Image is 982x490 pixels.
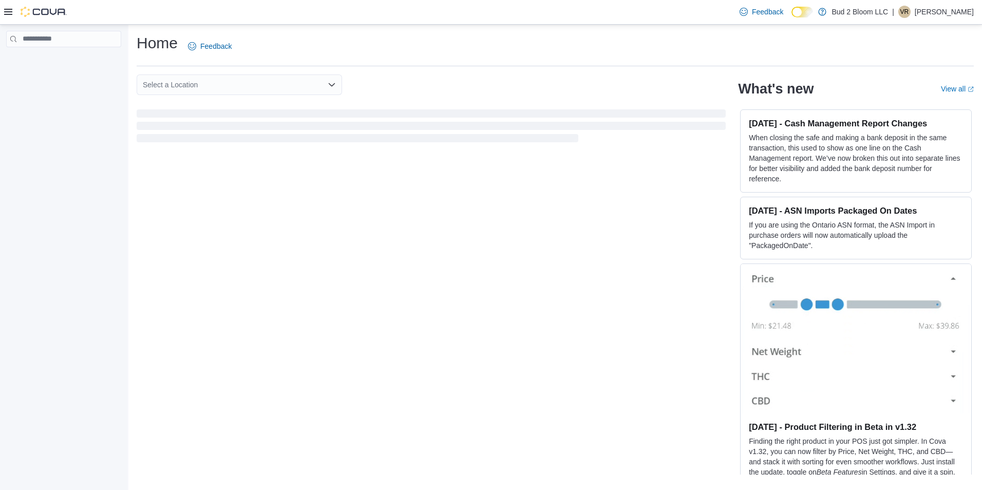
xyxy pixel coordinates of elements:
[832,6,888,18] p: Bud 2 Bloom LLC
[328,81,336,89] button: Open list of options
[749,205,963,216] h3: [DATE] - ASN Imports Packaged On Dates
[184,36,236,56] a: Feedback
[749,220,963,251] p: If you are using the Ontario ASN format, the ASN Import in purchase orders will now automatically...
[735,2,787,22] a: Feedback
[898,6,911,18] div: Valerie Richards
[941,85,974,93] a: View allExternal link
[915,6,974,18] p: [PERSON_NAME]
[21,7,67,17] img: Cova
[749,436,963,487] p: Finding the right product in your POS just got simpler. In Cova v1.32, you can now filter by Pric...
[738,81,814,97] h2: What's new
[900,6,909,18] span: VR
[817,468,862,476] em: Beta Features
[749,133,963,184] p: When closing the safe and making a bank deposit in the same transaction, this used to show as one...
[749,118,963,128] h3: [DATE] - Cash Management Report Changes
[749,422,963,432] h3: [DATE] - Product Filtering in Beta in v1.32
[791,7,813,17] input: Dark Mode
[752,7,783,17] span: Feedback
[137,111,726,144] span: Loading
[200,41,232,51] span: Feedback
[137,33,178,53] h1: Home
[892,6,894,18] p: |
[968,86,974,92] svg: External link
[6,49,121,74] nav: Complex example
